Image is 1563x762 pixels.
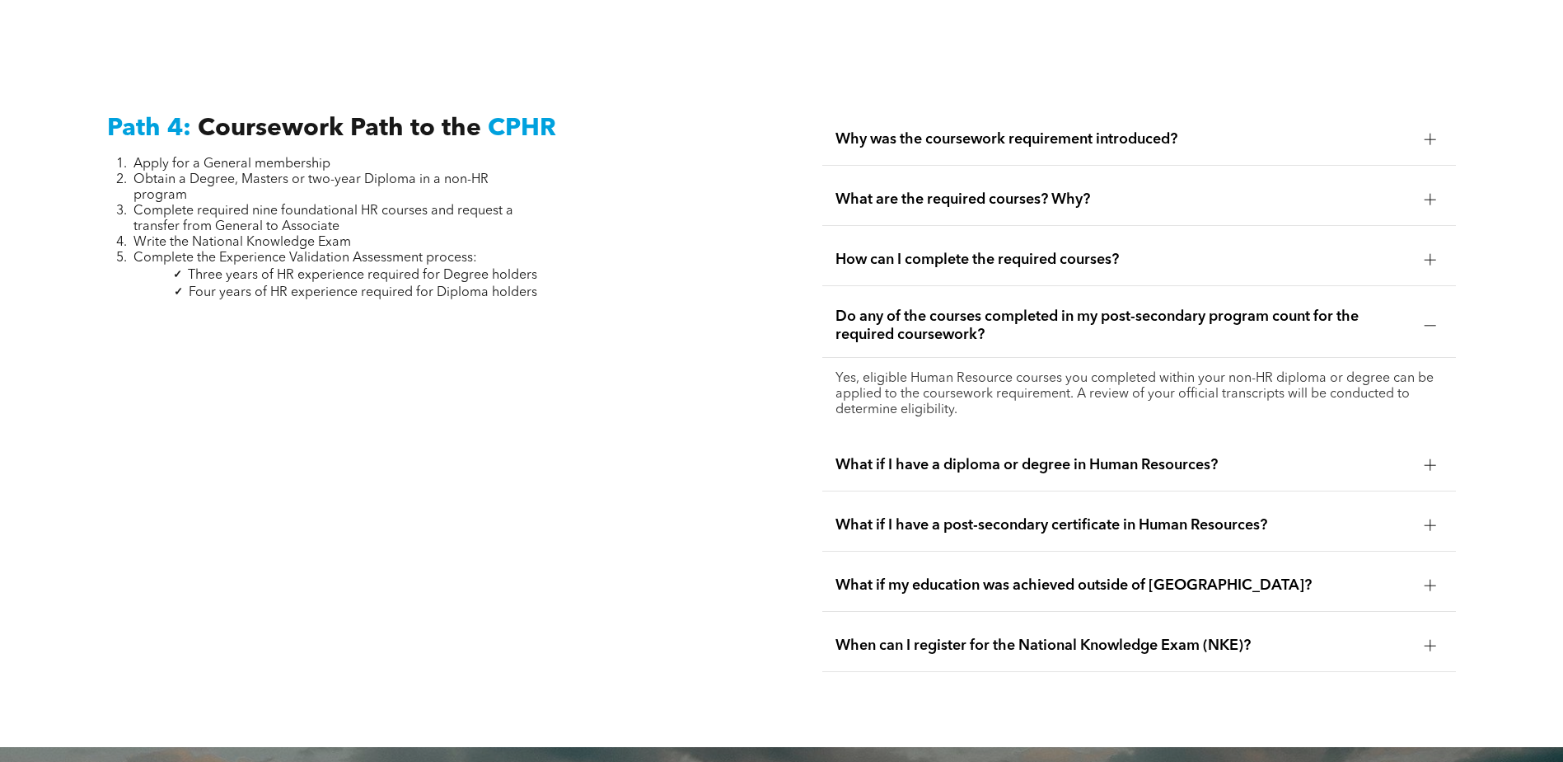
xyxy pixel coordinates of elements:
span: When can I register for the National Knowledge Exam (NKE)? [835,637,1411,655]
span: Write the National Knowledge Exam [133,236,351,249]
span: Complete required nine foundational HR courses and request a transfer from General to Associate [133,205,513,233]
span: Do any of the courses completed in my post-secondary program count for the required coursework? [835,308,1411,344]
span: Complete the Experience Validation Assessment process: [133,252,477,265]
span: Path 4: [107,116,191,141]
p: Yes, eligible Human Resource courses you completed within your non-HR diploma or degree can be ap... [835,371,1443,418]
span: CPHR [488,116,556,141]
span: Why was the coursework requirement introduced? [835,130,1411,148]
span: Four years of HR experience required for Diploma holders [189,286,537,299]
span: How can I complete the required courses? [835,251,1411,269]
span: Three years of HR experience required for Degree holders [188,269,537,282]
span: Coursework Path to the [198,116,481,141]
span: What are the required courses? Why? [835,190,1411,209]
span: Obtain a Degree, Masters or two-year Diploma in a non-HR program [133,173,489,202]
span: What if I have a post-secondary certificate in Human Resources? [835,516,1411,534]
span: What if my education was achieved outside of [GEOGRAPHIC_DATA]? [835,576,1411,595]
span: What if I have a diploma or degree in Human Resources? [835,456,1411,474]
span: Apply for a General membership [133,158,330,171]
